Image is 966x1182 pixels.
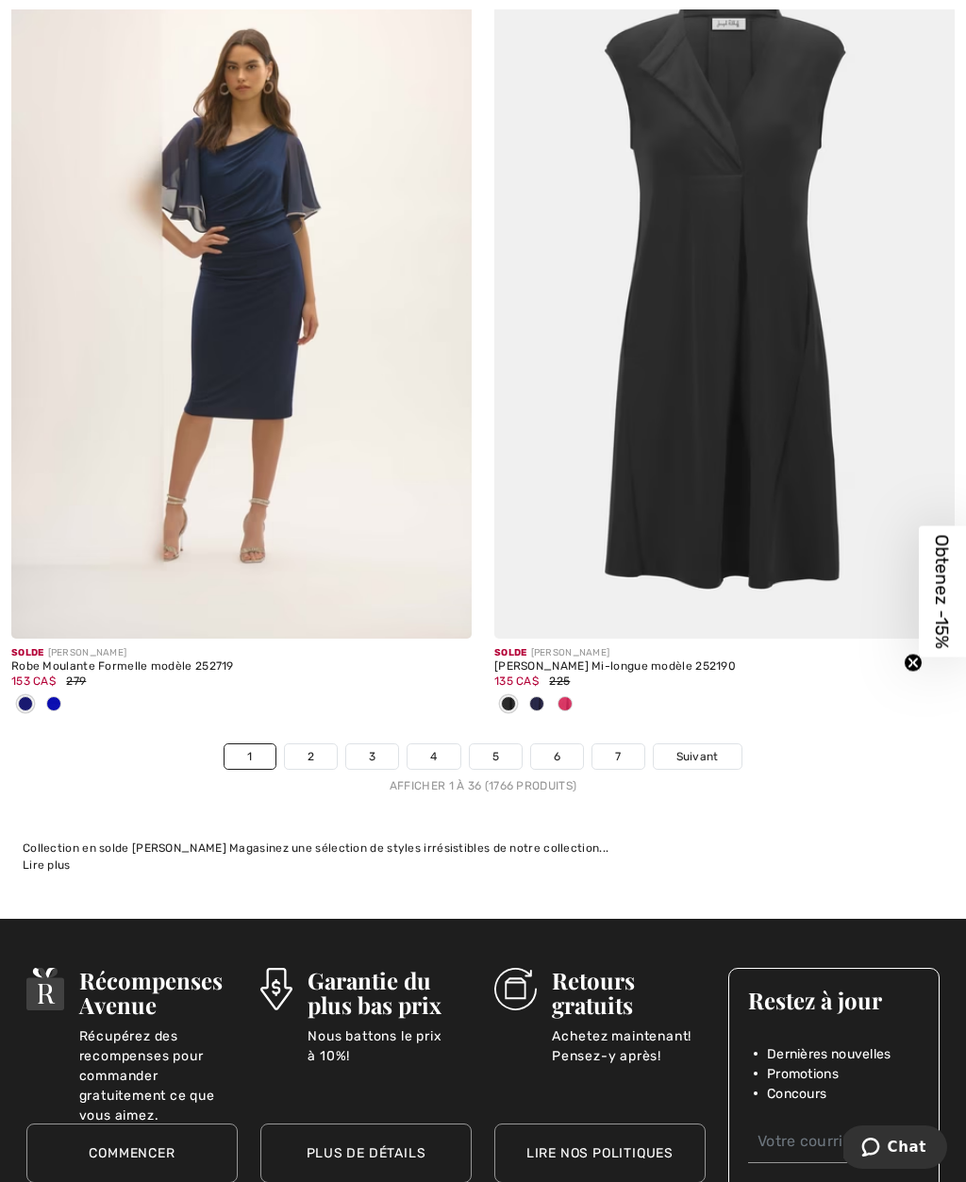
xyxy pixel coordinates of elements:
[592,744,643,769] a: 7
[767,1044,891,1064] span: Dernières nouvelles
[654,744,741,769] a: Suivant
[11,646,472,660] div: [PERSON_NAME]
[308,968,472,1017] h3: Garantie du plus bas prix
[494,674,539,688] span: 135 CA$
[346,744,398,769] a: 3
[904,653,923,672] button: Close teaser
[494,968,537,1010] img: Retours gratuits
[23,858,71,872] span: Lire plus
[549,674,570,688] span: 225
[23,840,943,857] div: Collection en solde [PERSON_NAME] Magasinez une sélection de styles irrésistibles de notre collec...
[66,674,86,688] span: 279
[551,690,579,721] div: Geranium
[79,1026,238,1064] p: Récupérez des recompenses pour commander gratuitement ce que vous aimez.
[11,647,44,658] span: Solde
[767,1084,826,1104] span: Concours
[531,744,583,769] a: 6
[11,690,40,721] div: Midnight Blue
[552,1026,706,1064] p: Achetez maintenant! Pensez-y après!
[494,660,955,674] div: [PERSON_NAME] Mi-longue modèle 252190
[843,1125,947,1173] iframe: Ouvre un widget dans lequel vous pouvez chatter avec l’un de nos agents
[285,744,337,769] a: 2
[470,744,522,769] a: 5
[225,744,275,769] a: 1
[919,525,966,657] div: Obtenez -15%Close teaser
[523,690,551,721] div: Midnight Blue
[40,690,68,721] div: Royal Sapphire 163
[767,1064,839,1084] span: Promotions
[748,1121,920,1163] input: Votre courriel ici
[552,968,706,1017] h3: Retours gratuits
[26,968,64,1010] img: Récompenses Avenue
[676,748,719,765] span: Suivant
[494,690,523,721] div: Black
[748,988,920,1012] h3: Restez à jour
[308,1026,472,1064] p: Nous battons le prix à 10%!
[11,660,472,674] div: Robe Moulante Formelle modèle 252719
[79,968,238,1017] h3: Récompenses Avenue
[494,646,955,660] div: [PERSON_NAME]
[260,968,292,1010] img: Garantie du plus bas prix
[11,674,56,688] span: 153 CA$
[494,647,527,658] span: Solde
[932,534,954,648] span: Obtenez -15%
[408,744,459,769] a: 4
